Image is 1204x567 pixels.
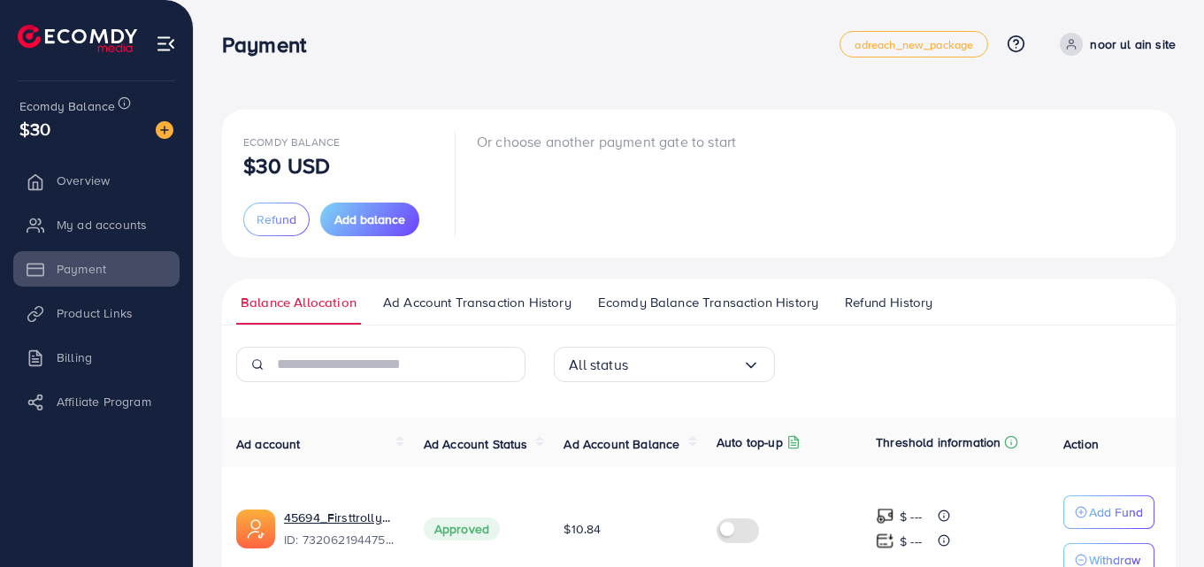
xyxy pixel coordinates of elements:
span: Refund History [845,293,932,312]
img: top-up amount [876,532,894,550]
span: Ecomdy Balance [19,97,115,115]
p: Threshold information [876,432,1001,453]
span: adreach_new_package [855,39,973,50]
input: Search for option [628,351,742,379]
p: $30 USD [243,155,330,176]
span: All status [569,351,628,379]
img: logo [18,25,137,52]
a: 45694_Firsttrolly_1704465137831 [284,509,395,526]
p: noor ul ain site [1090,34,1176,55]
span: Ad Account Status [424,435,528,453]
span: Action [1063,435,1099,453]
span: ID: 7320621944758534145 [284,531,395,548]
img: top-up amount [876,507,894,525]
span: Ad account [236,435,301,453]
button: Add balance [320,203,419,236]
span: Add balance [334,211,405,228]
img: image [156,121,173,139]
span: Approved [424,517,500,540]
span: Ad Account Transaction History [383,293,571,312]
div: Search for option [554,347,775,382]
div: <span class='underline'>45694_Firsttrolly_1704465137831</span></br>7320621944758534145 [284,509,395,549]
p: Add Fund [1089,502,1143,523]
span: Ecomdy Balance Transaction History [598,293,818,312]
a: adreach_new_package [840,31,988,57]
p: Auto top-up [717,432,783,453]
img: ic-ads-acc.e4c84228.svg [236,510,275,548]
span: $30 [19,116,50,142]
span: $10.84 [564,520,601,538]
h3: Payment [222,32,320,57]
p: $ --- [900,506,922,527]
span: Ecomdy Balance [243,134,340,149]
p: $ --- [900,531,922,552]
a: noor ul ain site [1053,33,1176,56]
span: Balance Allocation [241,293,357,312]
img: menu [156,34,176,54]
button: Add Fund [1063,495,1154,529]
button: Refund [243,203,310,236]
p: Or choose another payment gate to start [477,131,736,152]
span: Ad Account Balance [564,435,679,453]
span: Refund [257,211,296,228]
